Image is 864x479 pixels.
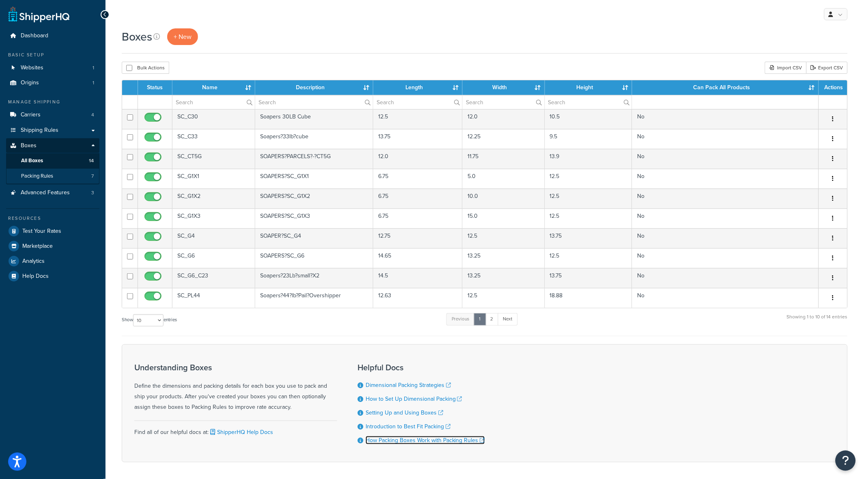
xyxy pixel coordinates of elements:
[172,109,255,129] td: SC_C30
[6,254,99,268] a: Analytics
[6,239,99,253] a: Marketplace
[373,268,463,288] td: 14.5
[21,189,70,196] span: Advanced Features
[22,228,61,235] span: Test Your Rates
[632,109,819,129] td: No
[6,153,99,168] a: All Boxes 14
[545,80,633,95] th: Height : activate to sort column ascending
[545,228,633,248] td: 13.75
[255,228,373,248] td: SOAPER?SC_G4
[6,60,99,75] li: Websites
[373,80,463,95] th: Length : activate to sort column ascending
[91,189,94,196] span: 3
[21,32,48,39] span: Dashboard
[373,109,463,129] td: 12.5
[255,129,373,149] td: Soapers?33lb?cube
[373,248,463,268] td: 14.65
[6,28,99,43] a: Dashboard
[6,99,99,105] div: Manage Shipping
[6,169,99,184] li: Packing Rules
[463,169,545,189] td: 5.0
[366,408,443,417] a: Setting Up and Using Boxes
[6,107,99,122] li: Carriers
[632,80,819,95] th: Can Pack All Products : activate to sort column ascending
[255,149,373,169] td: SOAPERS?PARCELS?-?CT5G
[21,79,39,86] span: Origins
[446,313,475,325] a: Previous
[172,149,255,169] td: SC_CT5G
[366,422,450,431] a: Introduction to Best Fit Packing
[6,123,99,138] li: Shipping Rules
[366,381,451,389] a: Dimensional Packing Strategies
[373,288,463,308] td: 12.63
[836,451,856,471] button: Open Resource Center
[632,208,819,228] td: No
[22,258,45,265] span: Analytics
[6,215,99,222] div: Resources
[632,248,819,268] td: No
[632,169,819,189] td: No
[6,153,99,168] li: All Boxes
[463,95,544,109] input: Search
[134,363,337,372] h3: Understanding Boxes
[21,64,43,71] span: Websites
[545,288,633,308] td: 18.88
[463,149,545,169] td: 11.75
[167,28,198,45] a: + New
[6,60,99,75] a: Websites 1
[787,312,848,330] div: Showing 1 to 10 of 14 entries
[6,169,99,184] a: Packing Rules 7
[545,169,633,189] td: 12.5
[632,129,819,149] td: No
[255,109,373,129] td: Soapers 30LB Cube
[9,6,69,22] a: ShipperHQ Home
[373,169,463,189] td: 6.75
[122,62,169,74] button: Bulk Actions
[6,224,99,238] a: Test Your Rates
[632,228,819,248] td: No
[21,142,37,149] span: Boxes
[172,129,255,149] td: SC_C33
[6,75,99,90] a: Origins 1
[463,248,545,268] td: 13.25
[373,208,463,228] td: 6.75
[463,109,545,129] td: 12.0
[358,363,485,372] h3: Helpful Docs
[463,80,545,95] th: Width : activate to sort column ascending
[373,95,462,109] input: Search
[172,248,255,268] td: SC_G6
[545,95,632,109] input: Search
[255,248,373,268] td: SOAPERS?SC_G6
[22,243,53,250] span: Marketplace
[765,62,806,74] div: Import CSV
[22,273,49,280] span: Help Docs
[134,363,337,412] div: Define the dimensions and packing details for each box you use to pack and ship your products. Af...
[6,269,99,284] a: Help Docs
[21,112,41,118] span: Carriers
[6,52,99,58] div: Basic Setup
[463,208,545,228] td: 15.0
[819,80,847,95] th: Actions
[6,107,99,122] a: Carriers 4
[545,208,633,228] td: 12.5
[255,169,373,189] td: SOAPERS?SC_G1X1
[6,138,99,153] a: Boxes
[255,189,373,208] td: SOAPERS?SC_G1X2
[463,288,545,308] td: 12.5
[545,268,633,288] td: 13.75
[6,185,99,200] li: Advanced Features
[21,157,43,164] span: All Boxes
[545,129,633,149] td: 9.5
[172,268,255,288] td: SC_G6_C23
[21,173,53,180] span: Packing Rules
[366,436,485,445] a: How Packing Boxes Work with Packing Rules
[632,268,819,288] td: No
[474,313,486,325] a: 1
[91,112,94,118] span: 4
[209,428,273,436] a: ShipperHQ Help Docs
[485,313,499,325] a: 2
